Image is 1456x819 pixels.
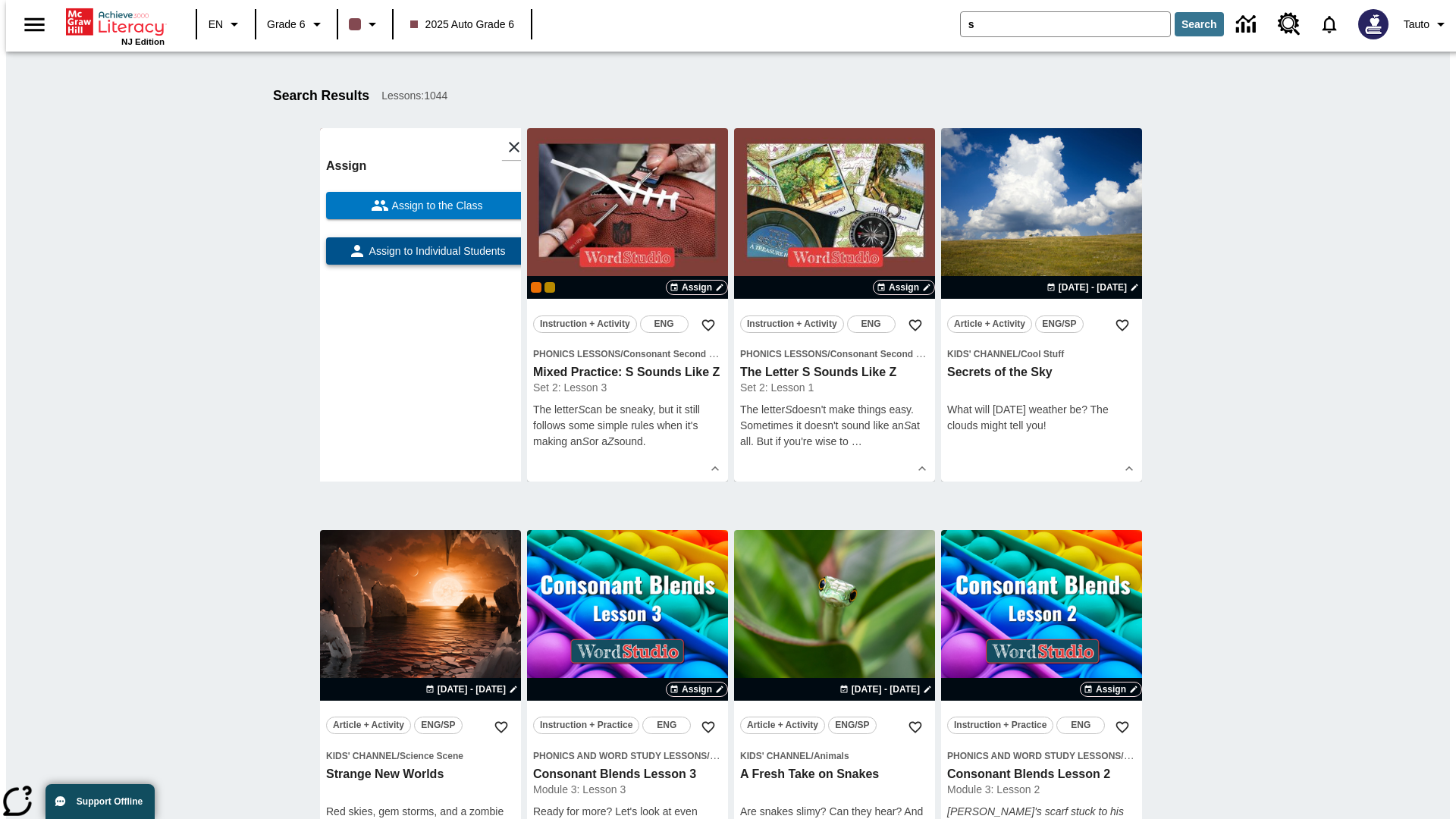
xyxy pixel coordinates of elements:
span: Assign [889,281,919,294]
span: [DATE] - [DATE] [438,682,506,696]
span: Grade 6 [267,17,306,33]
span: Assign [1096,682,1126,696]
span: / [707,749,720,761]
em: S [578,403,585,416]
button: Add to Favorites [902,312,929,339]
a: Resource Center, Will open in new tab [1269,4,1310,45]
button: Aug 24 - Aug 24 Choose Dates [422,682,521,696]
button: Search [1175,12,1224,36]
span: Science Scene [400,751,463,761]
span: / [811,751,814,761]
span: ENG [861,316,881,332]
button: ENG [1056,717,1105,734]
span: Topic: Kids' Channel/Animals [740,748,929,764]
span: Tauto [1404,17,1429,33]
span: Assign [682,281,712,294]
button: ENG/SP [414,717,463,734]
span: Assign to the Class [389,198,483,214]
p: The letter doesn't make things easy. Sometimes it doesn't sound like an at all. But if you're wis... [740,402,929,450]
h3: The Letter S Sounds Like Z [740,365,929,381]
span: Instruction + Practice [954,717,1046,733]
h3: Strange New Worlds [326,767,515,783]
span: … [852,435,862,447]
span: Assign to Individual Students [366,243,506,259]
button: Close [501,134,527,160]
button: Class color is dark brown. Change class color [343,11,388,38]
button: Show Details [704,457,726,480]
button: ENG [847,315,896,333]
button: Assign Choose Dates [873,280,935,295]
button: Assign Choose Dates [666,280,728,295]
span: ENG/SP [835,717,869,733]
button: Instruction + Practice [947,717,1053,734]
span: EN [209,17,223,33]
button: Add to Favorites [695,312,722,339]
span: Topic: Kids' Channel/Science Scene [326,748,515,764]
button: Open side menu [12,2,57,47]
span: Phonics Lessons [740,349,827,359]
span: Kids' Channel [740,751,811,761]
span: Topic: Phonics Lessons/Consonant Second Sounds [533,346,722,362]
span: [DATE] - [DATE] [1059,281,1127,294]
span: Phonics and Word Study Lessons [947,751,1121,761]
p: The letter can be sneaky, but it still follows some simple rules when it's making an or a sound. [533,402,722,450]
span: Topic: Phonics and Word Study Lessons/Consonant Blends [533,748,722,764]
h6: Assign [326,155,527,177]
button: Add to Favorites [1109,312,1136,339]
button: Instruction + Practice [533,717,639,734]
h3: Secrets of the Sky [947,365,1136,381]
button: ENG/SP [1035,315,1084,333]
button: Profile/Settings [1398,11,1456,38]
h3: Mixed Practice: S Sounds Like Z [533,365,722,381]
button: Show Details [911,457,934,480]
span: Instruction + Practice [540,717,632,733]
span: Topic: Kids' Channel/Cool Stuff [947,346,1136,362]
button: Instruction + Activity [533,315,637,333]
button: Assign Choose Dates [1080,682,1142,697]
span: Topic: Phonics and Word Study Lessons/Consonant Blends [947,748,1136,764]
button: Aug 26 - Aug 26 Choose Dates [836,682,935,696]
span: Consonant Second Sounds [623,349,742,359]
span: ENG [1071,717,1090,733]
button: Article + Activity [947,315,1032,333]
div: lesson details [320,128,521,482]
button: Add to Favorites [488,714,515,741]
span: Support Offline [77,796,143,807]
span: Kids' Channel [326,751,397,761]
span: [DATE] - [DATE] [852,682,920,696]
div: lesson details [734,128,935,482]
span: Phonics and Word Study Lessons [533,751,707,761]
span: NJ Edition [121,37,165,46]
button: Show Details [1118,457,1141,480]
em: S [582,435,589,447]
span: / [397,751,400,761]
span: Lessons : 1044 [381,88,447,104]
img: Avatar [1358,9,1389,39]
button: Support Offline [45,784,155,819]
span: Phonics Lessons [533,349,620,359]
div: lesson details [527,128,728,482]
span: Consonant Second Sounds [830,349,949,359]
span: Article + Activity [333,717,404,733]
div: 25auto Dual International -1 [531,282,541,293]
span: ENG/SP [1042,316,1076,332]
span: Instruction + Activity [540,316,630,332]
h1: Search Results [273,88,369,104]
span: Assign [682,682,712,696]
span: / [620,349,623,359]
span: / [827,349,830,359]
button: Add to Favorites [695,714,722,741]
button: Add to Favorites [1109,714,1136,741]
span: ENG [657,717,676,733]
button: Add to Favorites [902,714,929,741]
button: ENG [642,717,691,734]
button: Article + Activity [326,717,411,734]
span: Topic: Phonics Lessons/Consonant Second Sounds [740,346,929,362]
button: Language: EN, Select a language [202,11,250,38]
span: / [1121,749,1134,761]
span: / [1018,349,1021,359]
a: Notifications [1310,5,1349,44]
button: ENG [640,315,689,333]
button: Assign to the Class [326,192,527,219]
button: Grade: Grade 6, Select a grade [261,11,332,38]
